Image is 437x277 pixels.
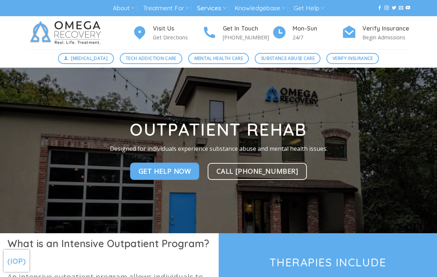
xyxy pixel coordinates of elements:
[130,119,307,140] strong: Outpatient Rehab
[293,33,342,42] p: 24/7
[143,1,189,15] a: Treatment For
[362,33,412,42] p: Begin Admissions
[208,163,307,180] a: Call [PHONE_NUMBER]
[255,53,320,64] a: Substance Abuse Care
[399,6,403,11] a: Send us an email
[261,55,315,62] span: Substance Abuse Care
[294,1,324,15] a: Get Help
[188,53,249,64] a: Mental Health Care
[377,6,382,11] a: Follow on Facebook
[223,33,272,42] p: [PHONE_NUMBER]
[153,33,202,42] p: Get Directions
[392,6,396,11] a: Follow on Twitter
[113,1,135,15] a: About
[120,53,183,64] a: Tech Addiction Care
[7,237,211,250] h1: What is an Intensive Outpatient Program?
[406,6,410,11] a: Follow on YouTube
[326,53,379,64] a: Verify Insurance
[139,166,191,177] span: Get Help NOw
[362,24,412,33] h4: Verify Insurance
[333,55,373,62] span: Verify Insurance
[100,144,338,154] p: Designed for individuals experience substance abuse and mental health issues.
[126,55,176,62] span: Tech Addiction Care
[7,256,26,266] span: (IOP)
[342,24,412,42] a: Verify Insurance Begin Admissions
[216,166,298,176] span: Call [PHONE_NUMBER]
[71,55,108,62] span: [MEDICAL_DATA]
[223,24,272,33] h4: Get In Touch
[234,1,285,15] a: Knowledgebase
[132,24,202,42] a: Visit Us Get Directions
[153,24,202,33] h4: Visit Us
[293,24,342,33] h4: Mon-Sun
[384,6,389,11] a: Follow on Instagram
[58,53,114,64] a: [MEDICAL_DATA]
[229,257,426,268] h3: Therapies Include
[202,24,272,42] a: Get In Touch [PHONE_NUMBER]
[26,16,108,49] img: Omega Recovery
[130,163,200,180] a: Get Help NOw
[197,1,226,15] a: Services
[194,55,243,62] span: Mental Health Care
